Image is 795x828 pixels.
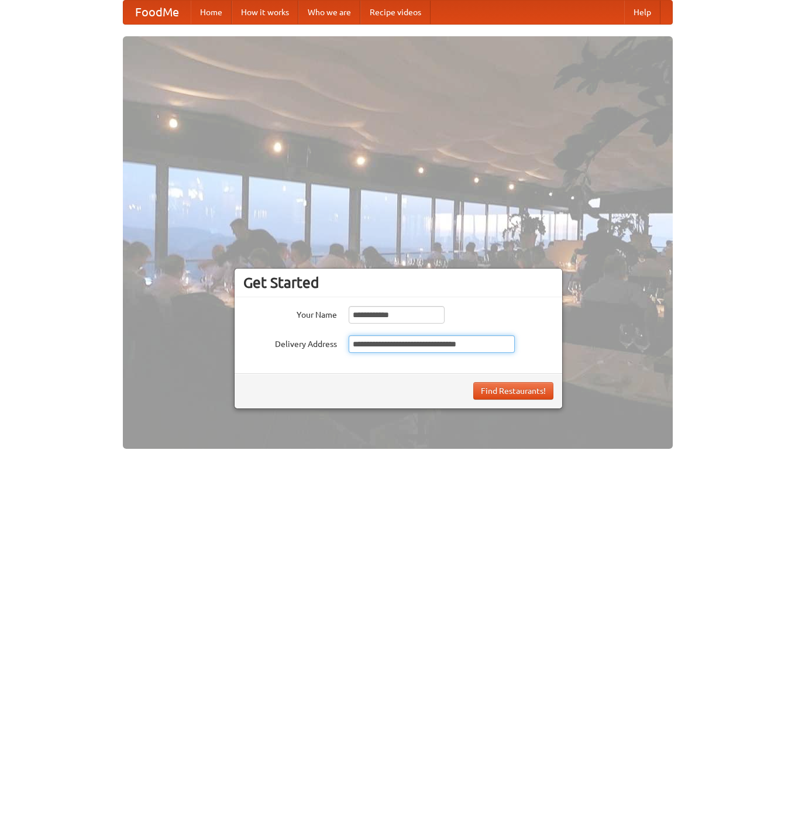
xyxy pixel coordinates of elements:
label: Delivery Address [243,335,337,350]
a: Recipe videos [360,1,431,24]
label: Your Name [243,306,337,321]
a: How it works [232,1,298,24]
a: Help [624,1,660,24]
h3: Get Started [243,274,553,291]
a: Who we are [298,1,360,24]
a: FoodMe [123,1,191,24]
a: Home [191,1,232,24]
button: Find Restaurants! [473,382,553,400]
